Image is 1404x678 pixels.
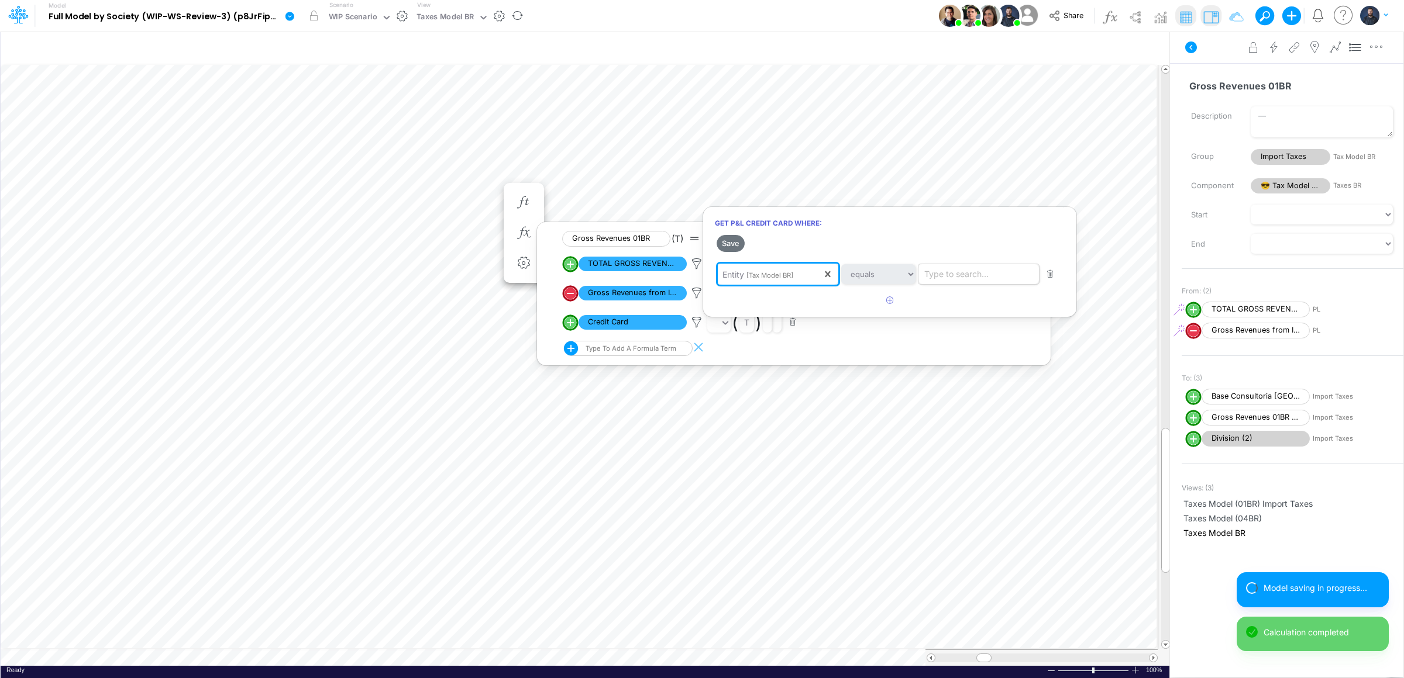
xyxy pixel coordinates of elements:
[1264,582,1379,594] div: Model saving in progress...
[722,269,744,279] span: Entity
[746,271,793,279] span: [Tax Model BR]
[939,5,961,27] img: User Image Icon
[978,5,1000,27] img: User Image Icon
[329,1,353,9] label: Scenario
[1014,2,1040,29] img: User Image Icon
[417,1,431,9] label: View
[924,268,989,281] div: Type to search...
[958,5,980,27] img: User Image Icon
[717,235,745,252] button: Save
[1264,626,1379,638] div: Calculation completed
[722,268,793,281] div: Entity
[997,5,1020,27] img: User Image Icon
[49,2,66,9] label: Model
